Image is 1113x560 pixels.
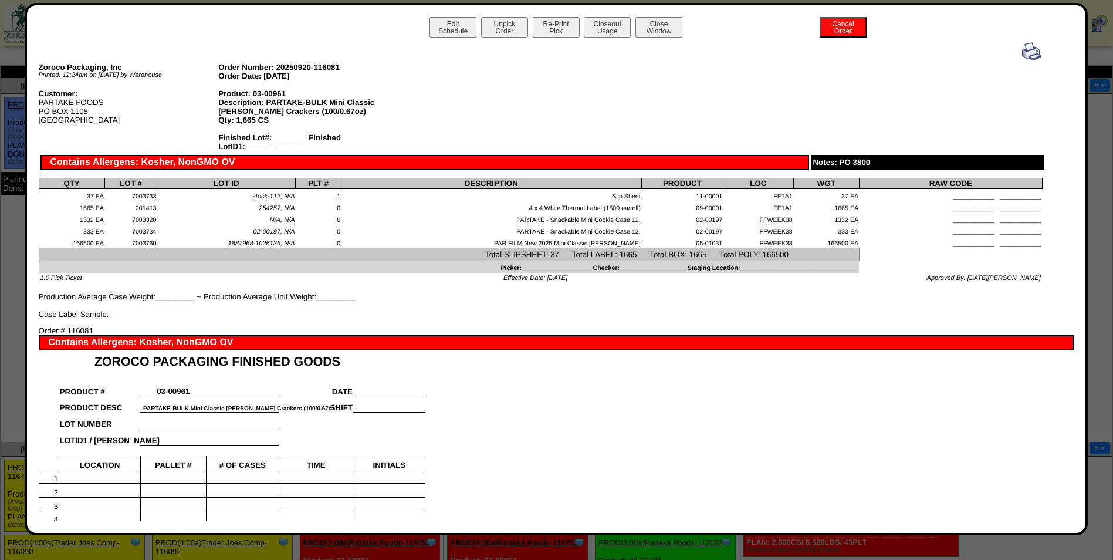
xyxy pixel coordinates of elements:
[859,212,1042,224] td: ____________ ____________
[641,224,723,236] td: 02-00197
[341,189,641,201] td: Slip Sheet
[927,275,1041,282] span: Approved By: [DATE][PERSON_NAME]
[296,189,341,201] td: 1
[218,116,398,124] div: Qty: 1,665 CS
[641,236,723,248] td: 05-01031
[353,456,425,470] td: INITIALS
[104,224,157,236] td: 7003734
[793,212,859,224] td: 1332 EA
[39,335,1074,350] div: Contains Allergens: Kosher, NonGMO OV
[140,380,206,396] td: 03-00961
[723,189,793,201] td: FE1A1
[341,178,641,189] th: DESCRIPTION
[39,72,219,79] div: Printed: 12:24am on [DATE] by Warehouse
[296,224,341,236] td: 0
[723,236,793,248] td: FFWEEK38
[859,224,1042,236] td: ____________ ____________
[723,212,793,224] td: FFWEEK38
[252,193,295,200] span: stock-112, N/A
[279,380,353,396] td: DATE
[296,201,341,212] td: 0
[157,178,296,189] th: LOT ID
[39,42,1043,319] div: Production Average Case Weight:_________ ~ Production Average Unit Weight:_________ Case Label Sa...
[206,456,279,470] td: # OF CASES
[641,189,723,201] td: 11-00001
[533,17,580,38] button: Re-PrintPick
[39,484,59,497] td: 2
[296,236,341,248] td: 0
[811,155,1044,170] div: Notes: PO 3800
[39,224,104,236] td: 333 EA
[481,17,528,38] button: UnpickOrder
[40,155,809,170] div: Contains Allergens: Kosher, NonGMO OV
[59,456,141,470] td: LOCATION
[39,63,219,72] div: Zoroco Packaging, Inc
[635,17,682,38] button: CloseWindow
[429,17,476,38] button: EditSchedule
[59,350,425,369] td: ZOROCO PACKAGING FINISHED GOODS
[39,497,59,511] td: 3
[39,248,859,261] td: Total SLIPSHEET: 37 Total LABEL: 1665 Total BOX: 1665 Total POLY: 166500
[104,189,157,201] td: 7003733
[104,178,157,189] th: LOT #
[40,275,82,282] span: 1.0 Pick Ticket
[39,89,219,124] div: PARTAKE FOODS PO BOX 1108 [GEOGRAPHIC_DATA]
[641,178,723,189] th: PRODUCT
[723,201,793,212] td: FE1A1
[39,201,104,212] td: 1665 EA
[341,201,641,212] td: 4 x 4 White Thermal Label (1500 ea/roll)
[104,201,157,212] td: 201413
[104,212,157,224] td: 7003320
[279,396,353,413] td: SHIFT
[859,178,1042,189] th: RAW CODE
[140,456,206,470] td: PALLET #
[270,217,295,224] span: N/A, N/A
[218,98,398,116] div: Description: PARTAKE-BULK Mini Classic [PERSON_NAME] Crackers (100/0.67oz)
[859,201,1042,212] td: ____________ ____________
[253,228,295,235] span: 02-00197, N/A
[259,205,295,212] span: 254257, N/A
[39,89,219,98] div: Customer:
[641,212,723,224] td: 02-00197
[218,72,398,80] div: Order Date: [DATE]
[859,189,1042,201] td: ____________ ____________
[218,89,398,98] div: Product: 03-00961
[859,236,1042,248] td: ____________ ____________
[59,380,141,396] td: PRODUCT #
[1022,42,1041,61] img: print.gif
[341,212,641,224] td: PARTAKE - Snackable Mini Cookie Case 12.
[218,63,398,72] div: Order Number: 20250920-116081
[723,224,793,236] td: FFWEEK38
[793,236,859,248] td: 166500 EA
[793,224,859,236] td: 333 EA
[59,412,141,429] td: LOT NUMBER
[59,396,141,413] td: PRODUCT DESC
[820,17,867,38] button: CancelOrder
[584,17,631,38] button: CloseoutUsage
[341,224,641,236] td: PARTAKE - Snackable Mini Cookie Case 12.
[793,178,859,189] th: WGT
[296,178,341,189] th: PLT #
[39,189,104,201] td: 37 EA
[641,201,723,212] td: 09-00001
[793,189,859,201] td: 37 EA
[218,133,398,151] div: Finished Lot#:_______ Finished LotID1:_______
[59,429,141,445] td: LOTID1 / [PERSON_NAME]
[39,212,104,224] td: 1332 EA
[723,178,793,189] th: LOC
[104,236,157,248] td: 7003760
[279,456,353,470] td: TIME
[296,212,341,224] td: 0
[143,406,337,412] font: PARTAKE-BULK Mini Classic [PERSON_NAME] Crackers (100/0.67oz)
[503,275,567,282] span: Effective Date: [DATE]
[39,511,59,525] td: 4
[39,470,59,484] td: 1
[341,236,641,248] td: PAR FILM New 2025 Mini Classic [PERSON_NAME]
[634,26,684,35] a: CloseWindow
[793,201,859,212] td: 1665 EA
[39,236,104,248] td: 166500 EA
[228,240,295,247] span: 1887968-1026136, N/A
[39,178,104,189] th: QTY
[39,261,859,272] td: Picker:____________________ Checker:___________________ Staging Location:________________________...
